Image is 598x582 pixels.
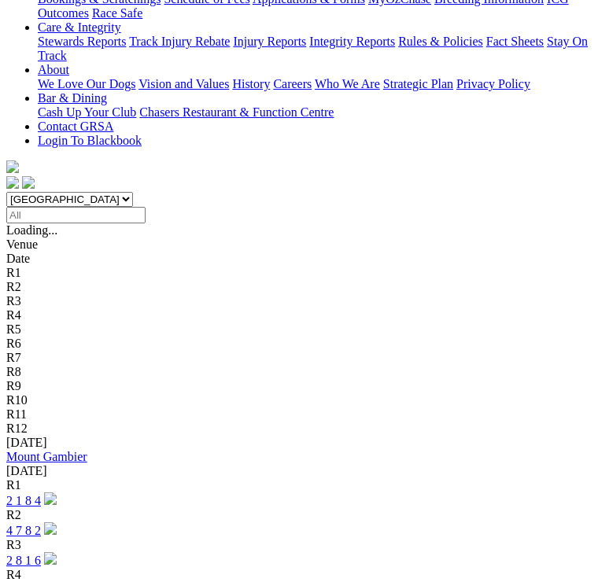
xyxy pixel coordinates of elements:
[138,77,229,90] a: Vision and Values
[38,120,113,133] a: Contact GRSA
[6,464,592,478] div: [DATE]
[38,91,107,105] a: Bar & Dining
[6,176,19,189] img: facebook.svg
[6,450,87,463] a: Mount Gambier
[6,351,592,365] div: R7
[6,554,41,567] a: 2 8 1 6
[6,524,41,537] a: 4 7 8 2
[6,365,592,379] div: R8
[38,77,592,91] div: About
[6,478,592,492] div: R1
[456,77,530,90] a: Privacy Policy
[486,35,544,48] a: Fact Sheets
[315,77,380,90] a: Who We Are
[6,568,592,582] div: R4
[6,266,592,280] div: R1
[6,160,19,173] img: logo-grsa-white.png
[6,238,592,252] div: Venue
[6,252,592,266] div: Date
[6,322,592,337] div: R5
[309,35,395,48] a: Integrity Reports
[129,35,230,48] a: Track Injury Rebate
[6,422,592,436] div: R12
[44,492,57,505] img: play-circle.svg
[44,522,57,535] img: play-circle.svg
[92,6,142,20] a: Race Safe
[38,35,126,48] a: Stewards Reports
[273,77,312,90] a: Careers
[6,337,592,351] div: R6
[6,407,592,422] div: R11
[233,35,306,48] a: Injury Reports
[6,207,146,223] input: Select date
[38,35,592,63] div: Care & Integrity
[232,77,270,90] a: History
[38,77,135,90] a: We Love Our Dogs
[38,134,142,147] a: Login To Blackbook
[6,223,57,237] span: Loading...
[398,35,483,48] a: Rules & Policies
[38,105,592,120] div: Bar & Dining
[6,436,592,450] div: [DATE]
[6,494,41,507] a: 2 1 8 4
[6,294,592,308] div: R3
[383,77,453,90] a: Strategic Plan
[139,105,334,119] a: Chasers Restaurant & Function Centre
[6,538,592,552] div: R3
[6,393,592,407] div: R10
[22,176,35,189] img: twitter.svg
[6,508,592,522] div: R2
[44,552,57,565] img: play-circle.svg
[38,20,121,34] a: Care & Integrity
[6,308,592,322] div: R4
[38,63,69,76] a: About
[38,35,588,62] a: Stay On Track
[6,280,592,294] div: R2
[6,379,592,393] div: R9
[38,105,136,119] a: Cash Up Your Club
